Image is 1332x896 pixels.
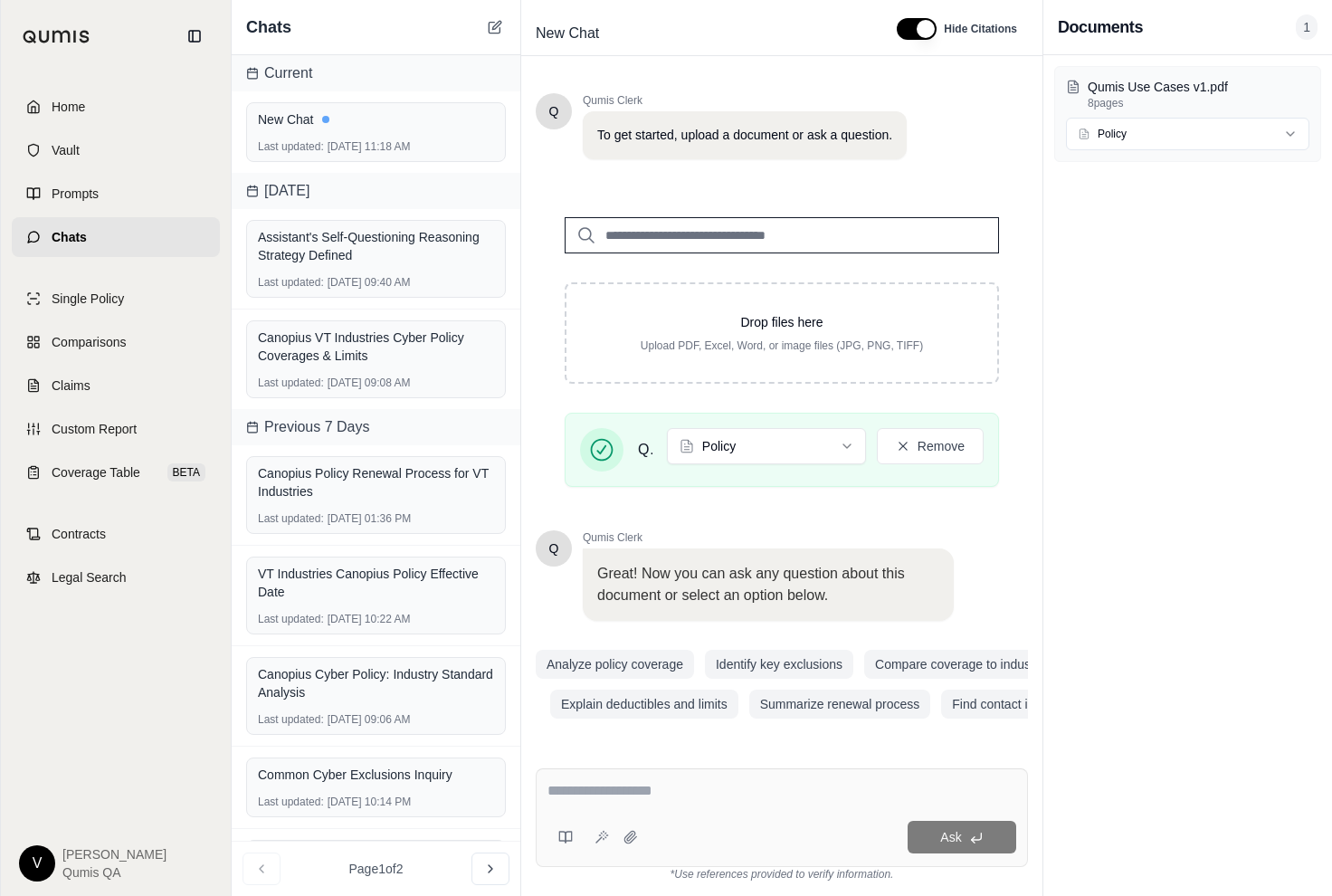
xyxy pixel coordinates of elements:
[595,338,968,353] p: Upload PDF, Excel, Word, or image files (JPG, PNG, TIFF)
[52,141,80,159] span: Vault
[12,366,220,405] a: Claims
[597,563,939,606] p: Great! Now you can ask any question about this document or select an option below.
[12,174,220,214] a: Prompts
[705,650,853,679] button: Identify key exclusions
[52,377,90,395] span: Claims
[349,860,404,878] span: Page 1 of 2
[258,275,324,290] span: Last updated:
[12,130,220,170] a: Vault
[528,19,606,48] span: New Chat
[536,650,694,679] button: Analyze policy coverage
[52,228,87,246] span: Chats
[549,539,559,558] span: Hello
[258,110,494,129] div: New Chat
[52,463,140,481] span: Coverage Table
[258,612,494,626] div: [DATE] 10:22 AM
[941,690,1098,719] button: Find contact information
[62,845,166,863] span: [PERSON_NAME]
[940,830,961,844] span: Ask
[258,139,494,154] div: [DATE] 11:18 AM
[12,558,220,597] a: Legal Search
[1066,78,1309,110] button: Qumis Use Cases v1.pdf8pages
[749,690,931,719] button: Summarize renewal process
[167,463,205,481] span: BETA
[258,139,324,154] span: Last updated:
[52,525,106,543] span: Contracts
[258,665,494,701] div: Canopius Cyber Policy: Industry Standard Analysis
[258,712,324,727] span: Last updated:
[52,568,127,586] span: Legal Search
[1088,78,1309,96] p: Qumis Use Cases v1.pdf
[258,376,324,390] span: Last updated:
[258,612,324,626] span: Last updated:
[536,867,1028,882] div: *Use references provided to verify information.
[549,102,559,120] span: Hello
[258,376,494,390] div: [DATE] 09:08 AM
[12,322,220,362] a: Comparisons
[23,30,90,43] img: Qumis Logo
[180,22,209,51] button: Collapse sidebar
[638,439,652,461] span: Qumis Use Cases v1.pdf
[1296,14,1318,40] span: 1
[258,329,494,365] div: Canopius VT Industries Cyber Policy Coverages & Limits
[52,185,99,203] span: Prompts
[258,464,494,500] div: Canopius Policy Renewal Process for VT Industries
[258,795,494,809] div: [DATE] 10:14 PM
[258,511,324,526] span: Last updated:
[12,453,220,492] a: Coverage TableBETA
[258,565,494,601] div: VT Industries Canopius Policy Effective Date
[246,14,291,40] span: Chats
[12,409,220,449] a: Custom Report
[583,93,907,108] span: Qumis Clerk
[1088,96,1309,110] p: 8 pages
[595,313,968,331] p: Drop files here
[12,279,220,319] a: Single Policy
[19,845,55,882] div: V
[1058,14,1143,40] h3: Documents
[597,126,892,145] p: To get started, upload a document or ask a question.
[52,98,85,116] span: Home
[258,275,494,290] div: [DATE] 09:40 AM
[258,795,324,809] span: Last updated:
[232,55,520,91] div: Current
[528,19,875,48] div: Edit Title
[550,690,738,719] button: Explain deductibles and limits
[864,650,1115,679] button: Compare coverage to industry standards
[258,228,494,264] div: Assistant's Self-Questioning Reasoning Strategy Defined
[12,217,220,257] a: Chats
[12,514,220,554] a: Contracts
[258,712,494,727] div: [DATE] 09:06 AM
[232,409,520,445] div: Previous 7 Days
[52,333,126,351] span: Comparisons
[908,821,1016,853] button: Ask
[258,511,494,526] div: [DATE] 01:36 PM
[583,530,954,545] span: Qumis Clerk
[258,766,494,784] div: Common Cyber Exclusions Inquiry
[52,420,137,438] span: Custom Report
[232,173,520,209] div: [DATE]
[12,87,220,127] a: Home
[62,863,166,882] span: Qumis QA
[484,16,506,38] button: New Chat
[944,22,1017,36] span: Hide Citations
[52,290,124,308] span: Single Policy
[877,428,984,464] button: Remove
